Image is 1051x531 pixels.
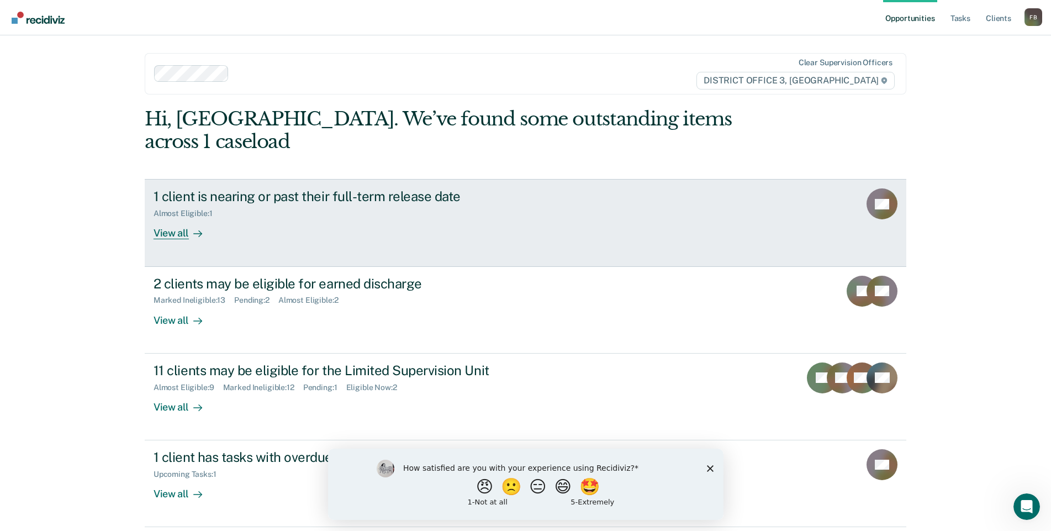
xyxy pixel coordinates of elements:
iframe: Survey by Kim from Recidiviz [328,449,723,520]
div: F B [1024,8,1042,26]
div: Pending : 2 [234,296,278,305]
div: Almost Eligible : 2 [278,296,347,305]
div: View all [154,305,215,327]
div: Almost Eligible : 1 [154,209,221,218]
a: 2 clients may be eligible for earned dischargeMarked Ineligible:13Pending:2Almost Eligible:2View all [145,267,906,354]
div: Eligible Now : 2 [346,383,406,392]
button: Profile dropdown button [1024,8,1042,26]
div: View all [154,218,215,240]
a: 11 clients may be eligible for the Limited Supervision UnitAlmost Eligible:9Marked Ineligible:12P... [145,354,906,440]
div: 2 clients may be eligible for earned discharge [154,276,541,292]
div: View all [154,479,215,501]
div: 1 client has tasks with overdue or upcoming due dates [154,449,541,465]
iframe: Intercom live chat [1013,493,1040,520]
a: 1 client has tasks with overdue or upcoming due datesUpcoming Tasks:1View all [145,440,906,527]
span: DISTRICT OFFICE 3, [GEOGRAPHIC_DATA] [696,72,895,90]
a: 1 client is nearing or past their full-term release dateAlmost Eligible:1View all [145,179,906,266]
div: Clear supervision officers [799,58,892,67]
img: Recidiviz [12,12,65,24]
div: Almost Eligible : 9 [154,383,223,392]
div: Hi, [GEOGRAPHIC_DATA]. We’ve found some outstanding items across 1 caseload [145,108,754,153]
div: 11 clients may be eligible for the Limited Supervision Unit [154,362,541,378]
div: Upcoming Tasks : 1 [154,470,225,479]
div: View all [154,392,215,413]
div: Marked Ineligible : 12 [223,383,303,392]
div: 1 client is nearing or past their full-term release date [154,188,541,204]
div: Pending : 1 [303,383,346,392]
div: Marked Ineligible : 13 [154,296,234,305]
